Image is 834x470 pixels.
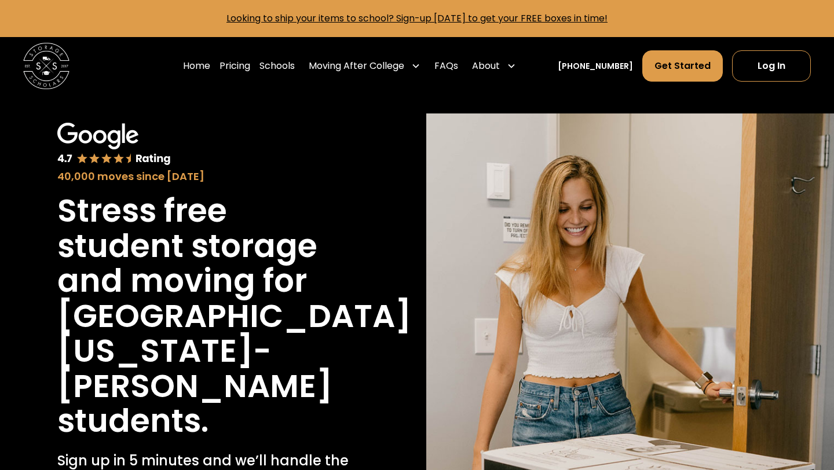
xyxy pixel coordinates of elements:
div: About [467,50,521,82]
img: Google 4.7 star rating [57,123,171,166]
h1: [GEOGRAPHIC_DATA][US_STATE]-[PERSON_NAME] [57,299,411,404]
a: Get Started [642,50,723,82]
div: Moving After College [304,50,425,82]
img: Storage Scholars main logo [23,43,69,89]
h1: students. [57,403,209,439]
a: Home [183,50,210,82]
a: Pricing [220,50,250,82]
a: Log In [732,50,811,82]
h1: Stress free student storage and moving for [57,193,351,299]
a: [PHONE_NUMBER] [558,60,633,72]
a: Looking to ship your items to school? Sign-up [DATE] to get your FREE boxes in time! [226,12,608,25]
div: About [472,59,500,73]
a: Schools [259,50,295,82]
a: FAQs [434,50,458,82]
div: Moving After College [309,59,404,73]
div: 40,000 moves since [DATE] [57,168,351,184]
